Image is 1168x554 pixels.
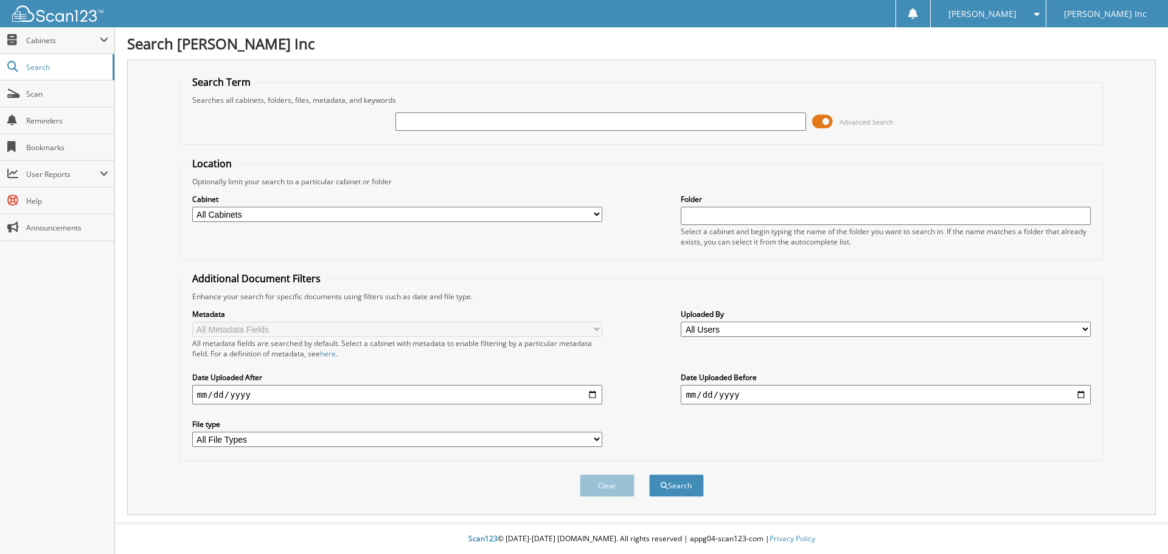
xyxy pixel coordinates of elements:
label: Date Uploaded Before [681,372,1091,383]
span: Bookmarks [26,142,108,153]
span: Scan [26,89,108,99]
label: Uploaded By [681,309,1091,319]
button: Search [649,474,704,497]
div: Optionally limit your search to a particular cabinet or folder [186,176,1097,187]
legend: Additional Document Filters [186,272,327,285]
div: Searches all cabinets, folders, files, metadata, and keywords [186,95,1097,105]
span: Reminders [26,116,108,126]
label: Date Uploaded After [192,372,602,383]
span: Announcements [26,223,108,233]
span: Advanced Search [839,117,894,126]
legend: Location [186,157,238,170]
iframe: Chat Widget [1107,496,1168,554]
div: Select a cabinet and begin typing the name of the folder you want to search in. If the name match... [681,226,1091,247]
legend: Search Term [186,75,257,89]
input: start [192,385,602,404]
span: Scan123 [468,533,498,544]
div: Enhance your search for specific documents using filters such as date and file type. [186,291,1097,302]
span: User Reports [26,169,100,179]
label: Folder [681,194,1091,204]
a: here [320,348,336,359]
a: Privacy Policy [770,533,815,544]
label: Metadata [192,309,602,319]
div: All metadata fields are searched by default. Select a cabinet with metadata to enable filtering b... [192,338,602,359]
span: Help [26,196,108,206]
h1: Search [PERSON_NAME] Inc [127,33,1156,54]
button: Clear [580,474,634,497]
span: [PERSON_NAME] Inc [1064,10,1147,18]
input: end [681,385,1091,404]
img: scan123-logo-white.svg [12,5,103,22]
label: Cabinet [192,194,602,204]
span: Cabinets [26,35,100,46]
label: File type [192,419,602,429]
span: [PERSON_NAME] [948,10,1017,18]
span: Search [26,62,106,72]
div: © [DATE]-[DATE] [DOMAIN_NAME]. All rights reserved | appg04-scan123-com | [115,524,1168,554]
